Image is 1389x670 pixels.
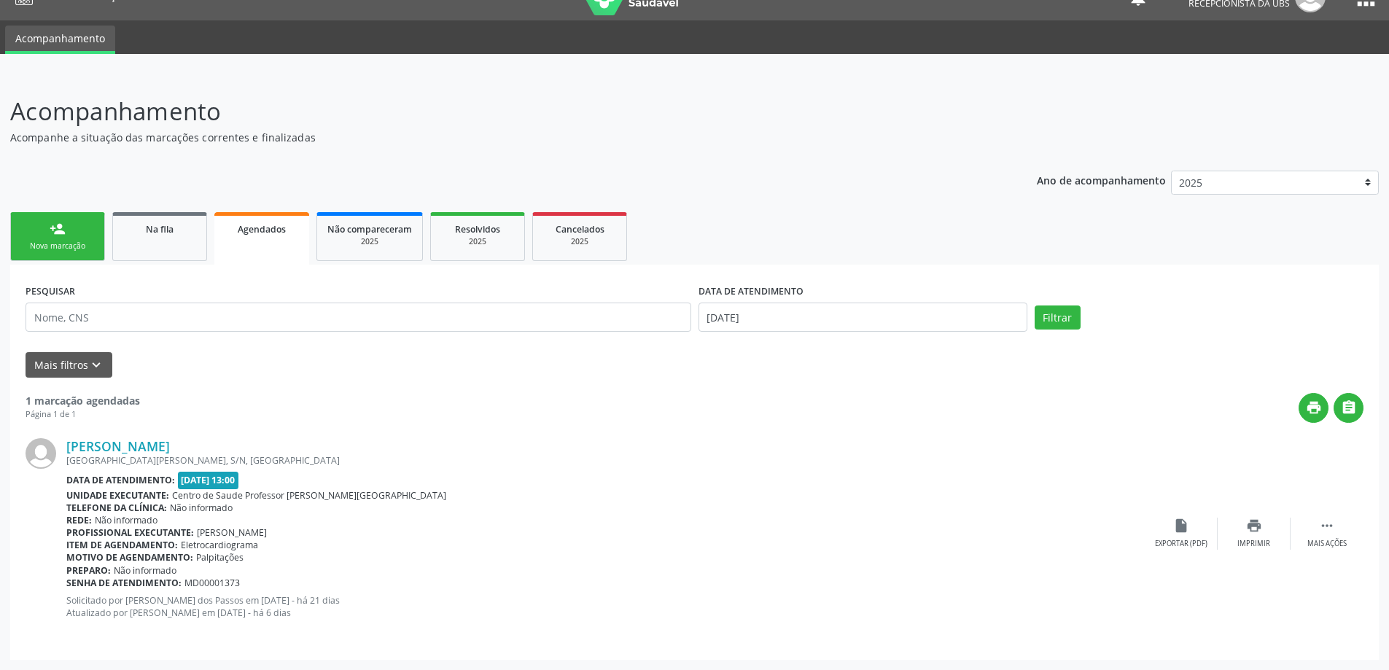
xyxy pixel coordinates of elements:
b: Telefone da clínica: [66,502,167,514]
i:  [1319,518,1335,534]
span: Resolvidos [455,223,500,235]
i: insert_drive_file [1173,518,1189,534]
i: print [1246,518,1262,534]
div: Nova marcação [21,241,94,252]
div: Exportar (PDF) [1155,539,1207,549]
i:  [1341,400,1357,416]
span: Agendados [238,223,286,235]
div: 2025 [327,236,412,247]
span: Na fila [146,223,174,235]
span: [PERSON_NAME] [197,526,267,539]
strong: 1 marcação agendadas [26,394,140,408]
b: Preparo: [66,564,111,577]
a: Acompanhamento [5,26,115,54]
span: Não informado [114,564,176,577]
b: Motivo de agendamento: [66,551,193,564]
span: Não informado [95,514,157,526]
b: Rede: [66,514,92,526]
div: Página 1 de 1 [26,408,140,421]
b: Unidade executante: [66,489,169,502]
p: Acompanhamento [10,93,968,130]
i: keyboard_arrow_down [88,357,104,373]
p: Ano de acompanhamento [1037,171,1166,189]
span: Palpitações [196,551,244,564]
button: print [1299,393,1328,423]
span: Centro de Saude Professor [PERSON_NAME][GEOGRAPHIC_DATA] [172,489,446,502]
span: [DATE] 13:00 [178,472,239,488]
div: [GEOGRAPHIC_DATA][PERSON_NAME], S/N, [GEOGRAPHIC_DATA] [66,454,1145,467]
div: 2025 [543,236,616,247]
img: img [26,438,56,469]
b: Senha de atendimento: [66,577,182,589]
button: Filtrar [1035,305,1081,330]
i: print [1306,400,1322,416]
b: Item de agendamento: [66,539,178,551]
span: Não compareceram [327,223,412,235]
p: Acompanhe a situação das marcações correntes e finalizadas [10,130,968,145]
button:  [1334,393,1363,423]
b: Profissional executante: [66,526,194,539]
input: Nome, CNS [26,303,691,332]
label: PESQUISAR [26,280,75,303]
div: Mais ações [1307,539,1347,549]
span: Cancelados [556,223,604,235]
button: Mais filtroskeyboard_arrow_down [26,352,112,378]
b: Data de atendimento: [66,474,175,486]
div: Imprimir [1237,539,1270,549]
span: Eletrocardiograma [181,539,258,551]
span: MD00001373 [184,577,240,589]
input: Selecione um intervalo [699,303,1027,332]
span: Não informado [170,502,233,514]
a: [PERSON_NAME] [66,438,170,454]
div: person_add [50,221,66,237]
p: Solicitado por [PERSON_NAME] dos Passos em [DATE] - há 21 dias Atualizado por [PERSON_NAME] em [D... [66,594,1145,619]
label: DATA DE ATENDIMENTO [699,280,804,303]
div: 2025 [441,236,514,247]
